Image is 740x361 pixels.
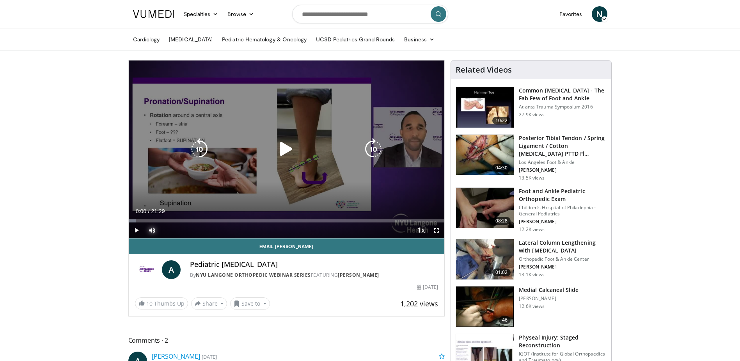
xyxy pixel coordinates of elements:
[456,134,607,181] a: 04:30 Posterior Tibial Tendon / Spring Ligament / Cotton [MEDICAL_DATA] PTTD Fl… Los Angeles Foot...
[519,272,545,278] p: 13.1K views
[519,295,579,302] p: [PERSON_NAME]
[146,300,153,307] span: 10
[519,175,545,181] p: 13.5K views
[129,238,445,254] a: Email [PERSON_NAME]
[555,6,587,22] a: Favorites
[136,208,146,214] span: 0:00
[519,187,607,203] h3: Foot and Ankle Pediatric Orthopedic Exam
[519,286,579,294] h3: Medial Calcaneal Slide
[196,272,311,278] a: NYU Langone Orthopedic Webinar Series
[456,286,607,327] a: 46 Medial Calcaneal Slide [PERSON_NAME] 12.6K views
[129,60,445,238] video-js: Video Player
[399,32,439,47] a: Business
[417,284,438,291] div: [DATE]
[223,6,259,22] a: Browse
[128,335,445,345] span: Comments 2
[456,87,607,128] a: 10:22 Common [MEDICAL_DATA] - The Fab Few of Foot and Ankle Atlanta Trauma Symposium 2016 27.9K v...
[499,316,511,324] span: 46
[456,286,514,327] img: 1227497_3.png.150x105_q85_crop-smart_upscale.jpg
[429,222,444,238] button: Fullscreen
[338,272,379,278] a: [PERSON_NAME]
[230,297,270,310] button: Save to
[456,65,512,75] h4: Related Videos
[456,187,607,233] a: 08:28 Foot and Ankle Pediatric Orthopedic Exam Children’s Hospital of Philadephia - General Pedia...
[164,32,217,47] a: [MEDICAL_DATA]
[179,6,223,22] a: Specialties
[519,205,607,217] p: Children’s Hospital of Philadephia - General Pediatrics
[492,269,511,276] span: 01:02
[190,272,438,279] div: By FEATURING
[519,303,545,309] p: 12.6K views
[128,32,165,47] a: Cardiology
[492,164,511,172] span: 04:30
[151,208,165,214] span: 21:29
[456,239,607,280] a: 01:02 Lateral Column Lengthening with [MEDICAL_DATA] Orthopedic Foot & Ankle Center [PERSON_NAME]...
[519,219,607,225] p: [PERSON_NAME]
[135,297,188,309] a: 10 Thumbs Up
[413,222,429,238] button: Playback Rate
[148,208,150,214] span: /
[519,264,607,270] p: [PERSON_NAME]
[191,297,227,310] button: Share
[456,87,514,128] img: 4559c471-f09d-4bda-8b3b-c296350a5489.150x105_q85_crop-smart_upscale.jpg
[519,334,607,349] h3: Physeal Injury: Staged Reconstruction
[162,260,181,279] a: A
[456,135,514,175] img: 31d347b7-8cdb-4553-8407-4692467e4576.150x105_q85_crop-smart_upscale.jpg
[519,167,607,173] p: [PERSON_NAME]
[519,256,607,262] p: Orthopedic Foot & Ankle Center
[144,222,160,238] button: Mute
[519,159,607,165] p: Los Angeles Foot & Ankle
[519,87,607,102] h3: Common [MEDICAL_DATA] - The Fab Few of Foot and Ankle
[592,6,607,22] a: N
[202,353,217,360] small: [DATE]
[519,104,607,110] p: Atlanta Trauma Symposium 2016
[129,222,144,238] button: Play
[519,112,545,118] p: 27.9K views
[217,32,311,47] a: Pediatric Hematology & Oncology
[519,226,545,233] p: 12.2K views
[133,10,174,18] img: VuMedi Logo
[129,219,445,222] div: Progress Bar
[492,117,511,124] span: 10:22
[519,239,607,254] h3: Lateral Column Lengthening with [MEDICAL_DATA]
[311,32,399,47] a: UCSD Pediatrics Grand Rounds
[292,5,448,23] input: Search topics, interventions
[519,134,607,158] h3: Posterior Tibial Tendon / Spring Ligament / Cotton [MEDICAL_DATA] PTTD Fl…
[135,260,159,279] img: NYU Langone Orthopedic Webinar Series
[152,352,200,361] a: [PERSON_NAME]
[492,217,511,225] span: 08:28
[400,299,438,308] span: 1,202 views
[456,188,514,228] img: a1f7088d-36b4-440d-94a7-5073d8375fe0.150x105_q85_crop-smart_upscale.jpg
[190,260,438,269] h4: Pediatric [MEDICAL_DATA]
[456,239,514,280] img: 545648_3.png.150x105_q85_crop-smart_upscale.jpg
